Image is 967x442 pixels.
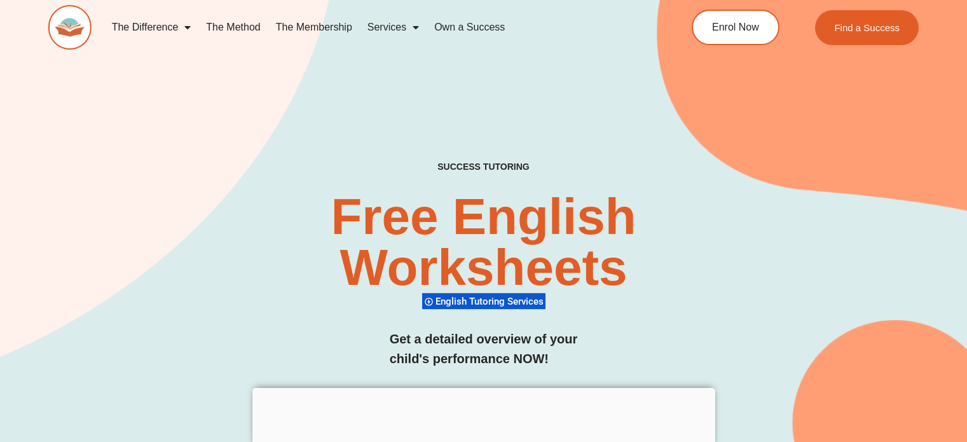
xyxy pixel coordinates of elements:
[435,296,547,307] span: English Tutoring Services
[815,10,919,45] a: Find a Success
[360,13,427,42] a: Services
[104,13,199,42] a: The Difference
[427,13,512,42] a: Own a Success
[198,13,268,42] a: The Method
[692,10,779,45] a: Enrol Now
[422,293,545,310] div: English Tutoring Services
[834,23,900,32] span: Find a Success
[355,162,612,172] h4: SUCCESS TUTORING​
[712,22,759,32] span: Enrol Now
[196,191,771,293] h2: Free English Worksheets​
[268,13,360,42] a: The Membership
[104,13,642,42] nav: Menu
[390,329,578,369] h3: Get a detailed overview of your child's performance NOW!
